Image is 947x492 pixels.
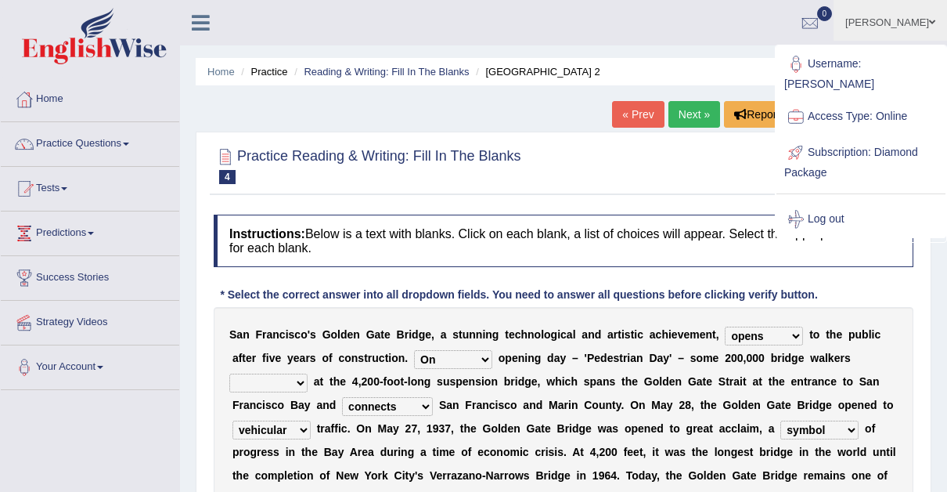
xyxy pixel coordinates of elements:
b: l [337,328,340,341]
b: h [555,375,562,388]
b: a [232,352,239,364]
b: l [573,328,576,341]
b: n [518,352,525,364]
b: t [364,352,368,364]
b: 0 [731,352,737,364]
b: t [619,352,623,364]
b: a [476,399,482,411]
b: n [476,328,483,341]
b: n [250,399,257,411]
b: o [344,352,351,364]
b: t [758,375,762,388]
b: S [859,375,866,388]
b: u [372,352,379,364]
b: s [289,328,295,341]
b: e [293,352,300,364]
b: i [409,328,412,341]
b: a [267,328,273,341]
b: G [366,328,375,341]
b: w [546,375,555,388]
b: t [385,352,389,364]
b: e [512,352,518,364]
b: d [595,328,602,341]
b: i [668,328,672,341]
b: r [623,352,627,364]
b: s [449,375,455,388]
b: h [772,375,779,388]
b: r [262,328,266,341]
b: e [672,328,678,341]
b: o [535,328,542,341]
b: t [843,375,847,388]
b: s [310,352,316,364]
b: t [631,328,635,341]
b: a [300,352,306,364]
b: c [560,328,567,341]
b: a [375,328,381,341]
b: n [797,375,804,388]
a: Strategy Videos [1,301,179,340]
b: y [560,352,566,364]
b: r [729,375,733,388]
b: d [518,375,525,388]
b: S [229,328,236,341]
b: n [818,375,825,388]
b: i [621,328,625,341]
b: c [874,328,880,341]
b: e [340,375,346,388]
b: t [329,375,333,388]
b: , [538,375,541,388]
button: Report Question [724,101,837,128]
b: a [243,399,250,411]
a: « Prev [612,101,664,128]
b: a [650,328,656,341]
b: o [544,328,551,341]
b: u [855,328,862,341]
b: 0 [737,352,744,364]
b: ' [308,328,310,341]
b: o [411,375,418,388]
b: 0 [373,375,380,388]
b: a [607,328,614,341]
b: S [439,399,446,411]
b: t [459,328,463,341]
b: h [661,328,668,341]
a: Your Account [1,345,179,385]
b: o [653,375,660,388]
b: n [528,328,535,341]
b: p [848,328,855,341]
b: D [649,352,657,364]
b: e [791,375,798,388]
b: d [785,352,792,364]
b: t [712,328,716,341]
b: c [256,399,262,411]
b: o [322,352,329,364]
b: a [554,352,560,364]
b: t [621,375,625,388]
a: Subscription: Diamond Package [776,135,945,187]
b: d [600,352,607,364]
b: f [383,375,387,388]
b: e [632,375,638,388]
b: l [825,352,828,364]
b: s [265,399,272,411]
b: c [294,328,301,341]
a: Tests [1,167,179,206]
a: Username: [PERSON_NAME] [776,46,945,99]
a: Practice Questions [1,122,179,161]
b: o [697,352,704,364]
b: o [394,375,401,388]
b: Instructions: [229,227,305,241]
b: B [290,399,298,411]
b: 2 [725,352,731,364]
h2: Practice Reading & Writing: Fill In The Blanks [214,145,521,184]
b: m [690,328,699,341]
b: t [769,375,772,388]
b: s [310,328,316,341]
b: s [609,375,615,388]
b: g [492,328,499,341]
b: l [541,328,544,341]
b: e [834,352,841,364]
b: b [504,375,511,388]
b: s [584,375,590,388]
